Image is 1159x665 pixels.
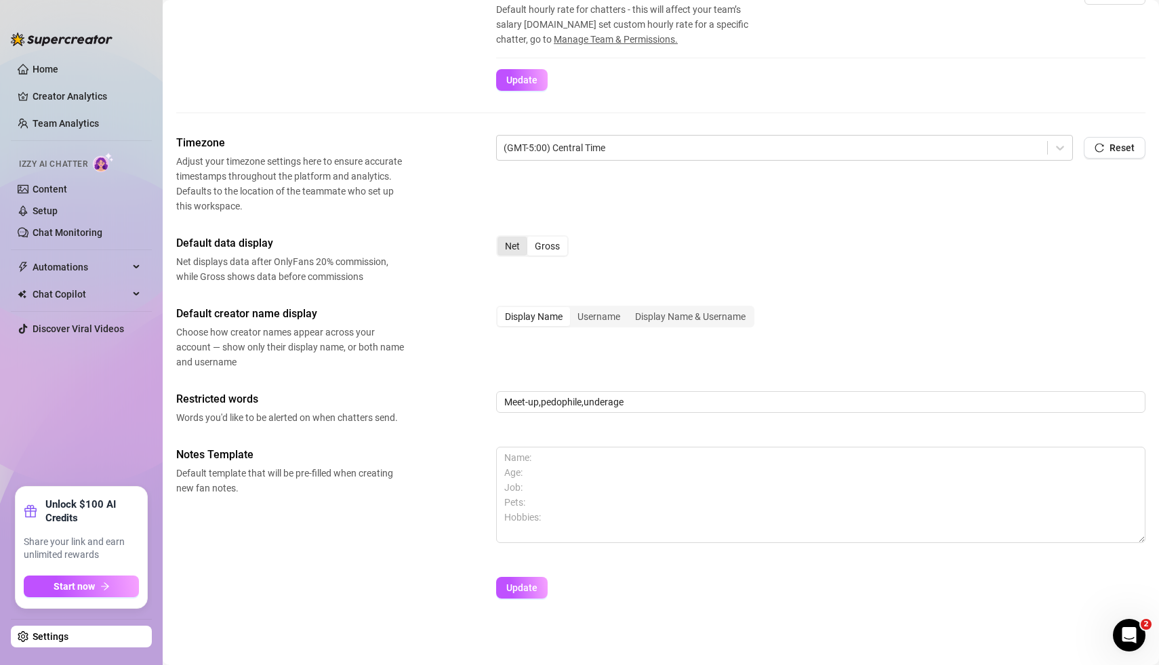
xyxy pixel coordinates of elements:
span: Default hourly rate for chatters - this will affect your team’s salary [DOMAIN_NAME] set custom h... [496,2,767,47]
div: Net [497,237,527,256]
img: logo-BBDzfeDw.svg [11,33,113,46]
div: segmented control [496,235,569,257]
a: Settings [33,631,68,642]
span: gift [24,504,37,518]
strong: Unlock $100 AI Credits [45,498,139,525]
span: 2 [1141,619,1152,630]
span: Default data display [176,235,404,251]
button: Start nowarrow-right [24,576,139,597]
span: Automations [33,256,129,278]
span: Notes Template [176,447,404,463]
span: Default creator name display [176,306,404,322]
span: Manage Team & Permissions. [554,34,678,45]
span: Izzy AI Chatter [19,158,87,171]
span: Chat Copilot [33,283,129,305]
div: Gross [527,237,567,256]
span: Adjust your timezone settings here to ensure accurate timestamps throughout the platform and anal... [176,154,404,214]
span: Update [506,582,537,593]
a: Team Analytics [33,118,99,129]
a: Content [33,184,67,195]
img: AI Chatter [93,153,114,172]
img: Chat Copilot [18,289,26,299]
a: Creator Analytics [33,85,141,107]
span: Default template that will be pre-filled when creating new fan notes. [176,466,404,496]
div: Username [570,307,628,326]
span: Reset [1110,142,1135,153]
a: Setup [33,205,58,216]
span: Update [506,75,537,85]
span: Share your link and earn unlimited rewards [24,536,139,562]
div: segmented control [496,306,754,327]
span: Words you'd like to be alerted on when chatters send. [176,410,404,425]
span: Start now [54,581,95,592]
span: arrow-right [100,582,110,591]
a: Chat Monitoring [33,227,102,238]
div: Display Name [497,307,570,326]
span: Choose how creator names appear across your account — show only their display name, or both name ... [176,325,404,369]
span: thunderbolt [18,262,28,273]
a: Home [33,64,58,75]
iframe: Intercom live chat [1113,619,1145,651]
button: Reset [1084,137,1145,159]
span: Restricted words [176,391,404,407]
a: Discover Viral Videos [33,323,124,334]
span: Net displays data after OnlyFans 20% commission, while Gross shows data before commissions [176,254,404,284]
button: Update [496,69,548,91]
div: Display Name & Username [628,307,753,326]
span: Timezone [176,135,404,151]
span: reload [1095,143,1104,153]
button: Update [496,577,548,599]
